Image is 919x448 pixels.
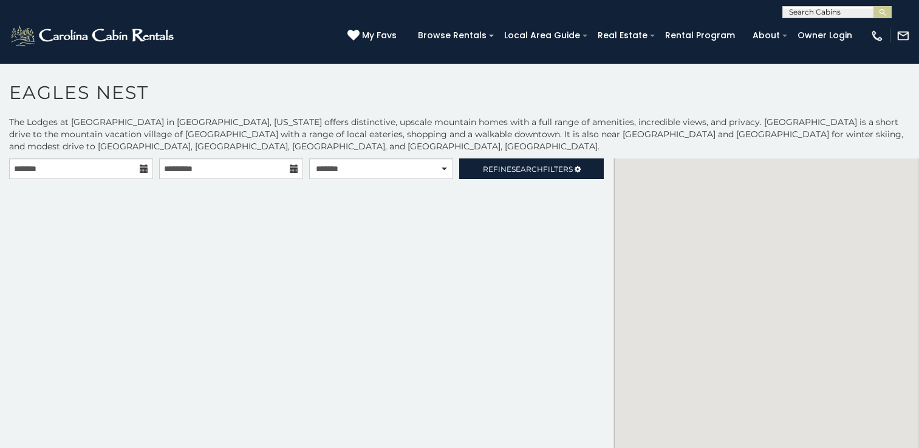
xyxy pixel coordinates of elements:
[870,29,884,42] img: phone-regular-white.png
[498,26,586,45] a: Local Area Guide
[659,26,741,45] a: Rental Program
[511,165,543,174] span: Search
[412,26,493,45] a: Browse Rentals
[9,24,177,48] img: White-1-2.png
[362,29,397,42] span: My Favs
[791,26,858,45] a: Owner Login
[897,29,910,42] img: mail-regular-white.png
[347,29,400,42] a: My Favs
[746,26,786,45] a: About
[483,165,573,174] span: Refine Filters
[592,26,654,45] a: Real Estate
[459,158,603,179] a: RefineSearchFilters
